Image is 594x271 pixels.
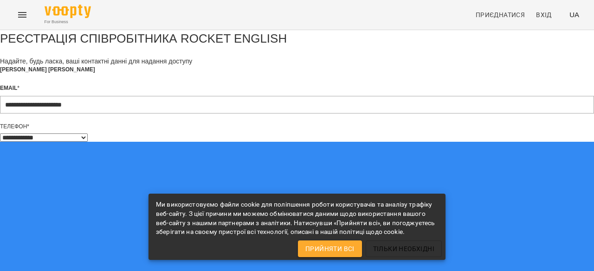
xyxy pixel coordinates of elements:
[366,240,442,257] button: Тільки необхідні
[566,6,583,23] button: UA
[156,196,438,240] div: Ми використовуємо файли cookie для поліпшення роботи користувачів та аналізу трафіку веб-сайту. З...
[298,240,362,257] button: Прийняти всі
[45,5,91,18] img: Voopty Logo
[305,243,355,254] span: Прийняти всі
[476,9,525,20] span: Приєднатися
[536,9,552,20] span: Вхід
[569,10,579,19] span: UA
[11,4,33,26] button: Menu
[472,6,529,23] a: Приєднатися
[532,6,562,23] a: Вхід
[373,243,434,254] span: Тільки необхідні
[45,19,91,25] span: For Business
